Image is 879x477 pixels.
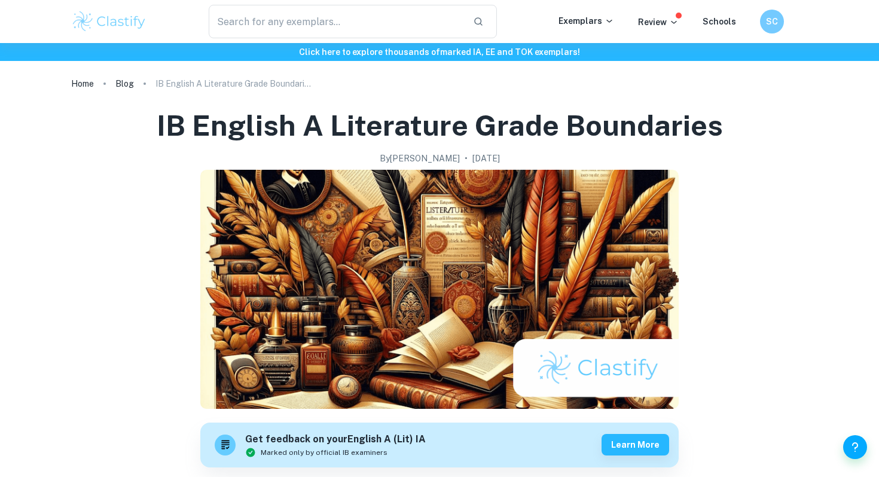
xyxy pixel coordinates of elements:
a: Get feedback on yourEnglish A (Lit) IAMarked only by official IB examinersLearn more [200,423,679,467]
a: Home [71,75,94,92]
h6: Get feedback on your English A (Lit) IA [245,432,426,447]
img: Clastify logo [71,10,147,33]
a: Schools [703,17,736,26]
p: Exemplars [558,14,614,27]
input: Search for any exemplars... [209,5,463,38]
span: Marked only by official IB examiners [261,447,387,458]
a: Blog [115,75,134,92]
h6: SC [765,15,779,28]
button: SC [760,10,784,33]
h2: [DATE] [472,152,500,165]
img: IB English A Literature Grade Boundaries cover image [200,170,679,409]
p: Review [638,16,679,29]
button: Learn more [602,434,669,455]
h2: By [PERSON_NAME] [380,152,460,165]
p: IB English A Literature Grade Boundaries [155,77,311,90]
h6: Click here to explore thousands of marked IA, EE and TOK exemplars ! [2,45,877,59]
p: • [465,152,468,165]
h1: IB English A Literature Grade Boundaries [157,106,723,145]
button: Help and Feedback [843,435,867,459]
